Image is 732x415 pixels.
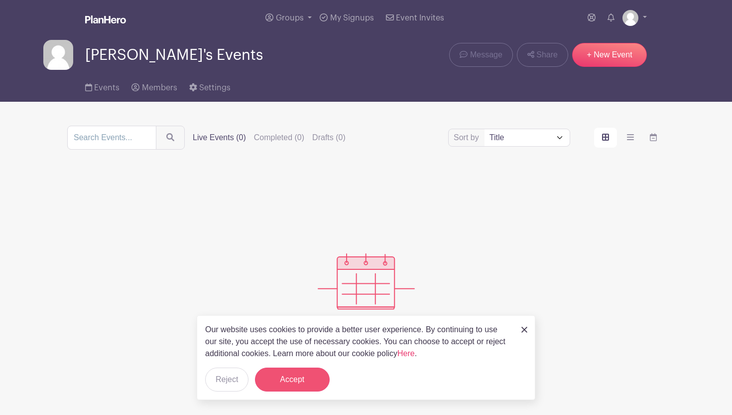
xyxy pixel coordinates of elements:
[205,368,248,392] button: Reject
[517,43,568,67] a: Share
[199,84,231,92] span: Settings
[85,15,126,23] img: logo_white-6c42ec7e38ccf1d336a20a19083b03d10ae64f83f12c07503d8b9e83406b4c7d.svg
[205,324,511,360] p: Our website uses cookies to provide a better user experience. By continuing to use our site, you ...
[94,84,120,92] span: Events
[318,310,415,346] p: Create your first event
[312,132,346,144] label: Drafts (0)
[193,132,246,144] label: Live Events (0)
[85,47,263,63] span: [PERSON_NAME]'s Events
[318,253,415,310] img: events_empty-56550af544ae17c43cc50f3ebafa394433d06d5f1891c01edc4b5d1d59cfda54.svg
[189,70,231,102] a: Settings
[449,43,512,67] a: Message
[43,40,73,70] img: default-ce2991bfa6775e67f084385cd625a349d9dcbb7a52a09fb2fda1e96e2d18dcdb.png
[254,132,304,144] label: Completed (0)
[536,49,558,61] span: Share
[572,43,647,67] a: + New Event
[622,10,638,26] img: default-ce2991bfa6775e67f084385cd625a349d9dcbb7a52a09fb2fda1e96e2d18dcdb.png
[396,14,444,22] span: Event Invites
[131,70,177,102] a: Members
[85,70,120,102] a: Events
[255,368,330,392] button: Accept
[142,84,177,92] span: Members
[193,132,354,144] div: filters
[276,14,304,22] span: Groups
[67,126,156,150] input: Search Events...
[470,49,502,61] span: Message
[330,14,374,22] span: My Signups
[454,132,482,144] label: Sort by
[521,327,527,333] img: close_button-5f87c8562297e5c2d7936805f587ecaba9071eb48480494691a3f1689db116b3.svg
[594,128,665,148] div: order and view
[397,349,415,358] a: Here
